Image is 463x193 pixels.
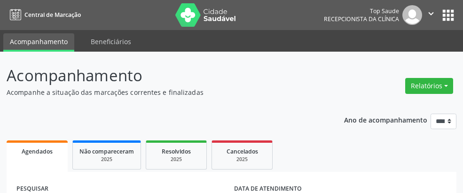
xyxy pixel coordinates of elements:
a: Beneficiários [84,33,138,50]
span: Cancelados [227,147,258,155]
span: Resolvidos [162,147,191,155]
p: Acompanhamento [7,64,322,87]
div: 2025 [219,156,266,163]
i:  [426,8,436,19]
span: Agendados [22,147,53,155]
span: Não compareceram [79,147,134,155]
div: Top Saude [324,7,399,15]
a: Central de Marcação [7,7,81,23]
button:  [422,5,440,25]
span: Recepcionista da clínica [324,15,399,23]
a: Acompanhamento [3,33,74,52]
div: 2025 [153,156,200,163]
img: img [402,5,422,25]
div: 2025 [79,156,134,163]
button: Relatórios [405,78,453,94]
span: Central de Marcação [24,11,81,19]
p: Ano de acompanhamento [344,114,427,125]
p: Acompanhe a situação das marcações correntes e finalizadas [7,87,322,97]
button: apps [440,7,456,23]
